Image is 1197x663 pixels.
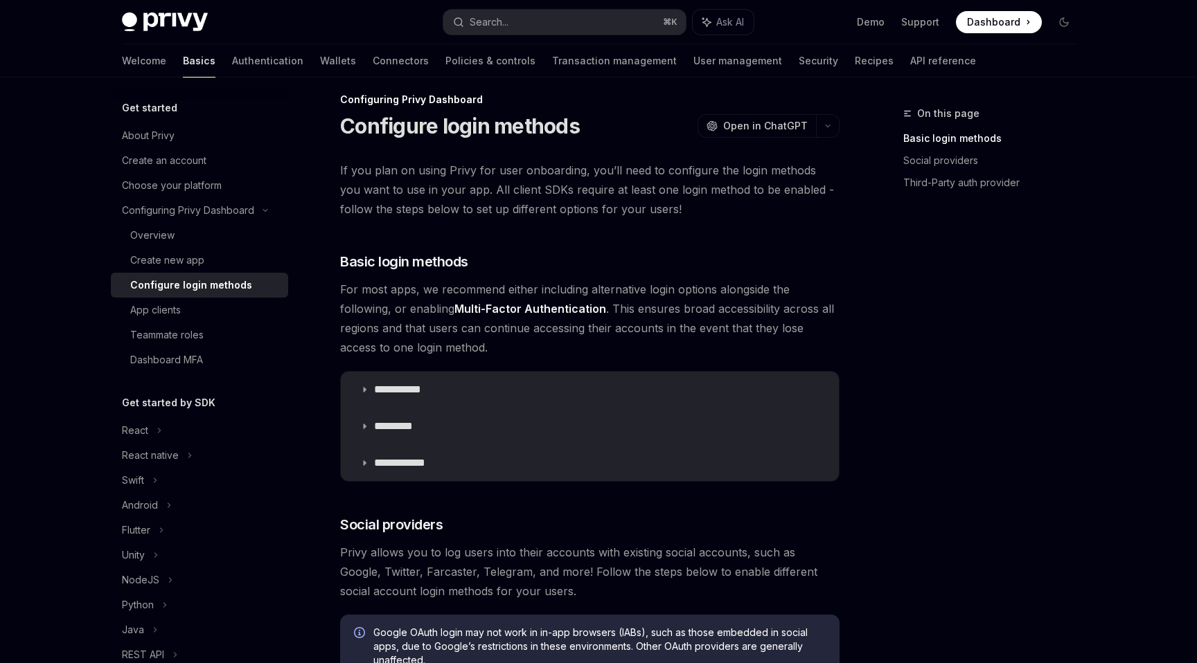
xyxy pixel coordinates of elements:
[320,44,356,78] a: Wallets
[340,93,840,107] div: Configuring Privy Dashboard
[111,273,288,298] a: Configure login methods
[232,44,303,78] a: Authentication
[122,597,154,613] div: Python
[454,302,606,316] a: Multi-Factor Authentication
[111,323,288,347] a: Teammate roles
[903,127,1086,149] a: Basic login methods
[901,15,939,29] a: Support
[723,119,808,133] span: Open in ChatGPT
[354,627,368,641] svg: Info
[340,252,468,271] span: Basic login methods
[130,277,252,293] div: Configure login methods
[910,44,976,78] a: API reference
[340,280,840,357] span: For most apps, we recommend either including alternative login options alongside the following, o...
[122,44,166,78] a: Welcome
[111,223,288,248] a: Overview
[956,11,1042,33] a: Dashboard
[799,44,838,78] a: Security
[111,148,288,173] a: Create an account
[855,44,894,78] a: Recipes
[552,44,677,78] a: Transaction management
[111,173,288,198] a: Choose your platform
[122,522,150,538] div: Flutter
[111,123,288,148] a: About Privy
[183,44,215,78] a: Basics
[130,327,204,343] div: Teammate roles
[130,302,181,318] div: App clients
[373,44,429,78] a: Connectors
[443,10,686,35] button: Search...⌘K
[111,298,288,323] a: App clients
[122,152,206,169] div: Create an account
[340,543,840,601] span: Privy allows you to log users into their accounts with existing social accounts, such as Google, ...
[693,10,754,35] button: Ask AI
[122,621,144,638] div: Java
[693,44,782,78] a: User management
[470,14,508,30] div: Search...
[903,172,1086,194] a: Third-Party auth provider
[122,100,177,116] h5: Get started
[122,472,144,489] div: Swift
[857,15,885,29] a: Demo
[130,252,204,269] div: Create new app
[967,15,1020,29] span: Dashboard
[122,394,215,411] h5: Get started by SDK
[122,572,159,588] div: NodeJS
[122,12,208,32] img: dark logo
[122,202,254,219] div: Configuring Privy Dashboard
[1053,11,1075,33] button: Toggle dark mode
[130,352,203,368] div: Dashboard MFA
[716,15,744,29] span: Ask AI
[111,248,288,273] a: Create new app
[130,227,175,244] div: Overview
[122,422,148,439] div: React
[340,515,443,534] span: Social providers
[122,447,179,464] div: React native
[122,646,164,663] div: REST API
[663,17,677,28] span: ⌘ K
[122,127,175,144] div: About Privy
[698,114,816,138] button: Open in ChatGPT
[917,105,979,122] span: On this page
[903,149,1086,172] a: Social providers
[122,497,158,514] div: Android
[340,161,840,219] span: If you plan on using Privy for user onboarding, you’ll need to configure the login methods you wa...
[122,547,145,563] div: Unity
[122,177,222,194] div: Choose your platform
[340,113,580,138] h1: Configure login methods
[111,347,288,372] a: Dashboard MFA
[445,44,535,78] a: Policies & controls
